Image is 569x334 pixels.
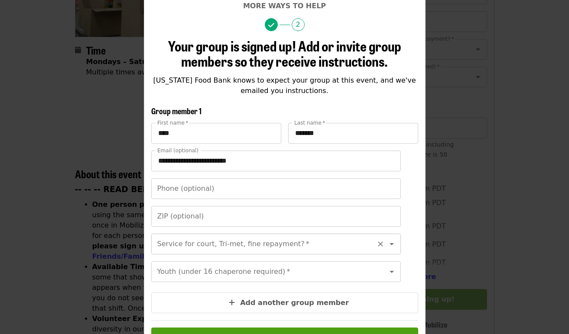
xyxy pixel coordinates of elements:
label: Email (optional) [157,148,198,153]
span: More ways to help [243,2,326,10]
i: check icon [268,21,274,29]
span: 2 [292,18,305,31]
button: Add another group member [151,292,418,313]
button: Clear [374,238,387,250]
button: Open [386,266,398,278]
span: Group member 1 [151,105,202,116]
input: Phone (optional) [151,178,401,199]
input: Email (optional) [151,151,401,171]
input: First name [151,123,281,144]
span: Add another group member [240,299,349,307]
label: Last name [294,120,325,125]
input: Last name [288,123,418,144]
input: ZIP (optional) [151,206,401,227]
span: [US_STATE] Food Bank knows to expect your group at this event, and we've emailed you instructions. [153,76,416,95]
button: Open [386,238,398,250]
label: First name [157,120,189,125]
span: Your group is signed up! Add or invite group members so they receive instructions. [168,35,401,71]
i: plus icon [229,299,235,307]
